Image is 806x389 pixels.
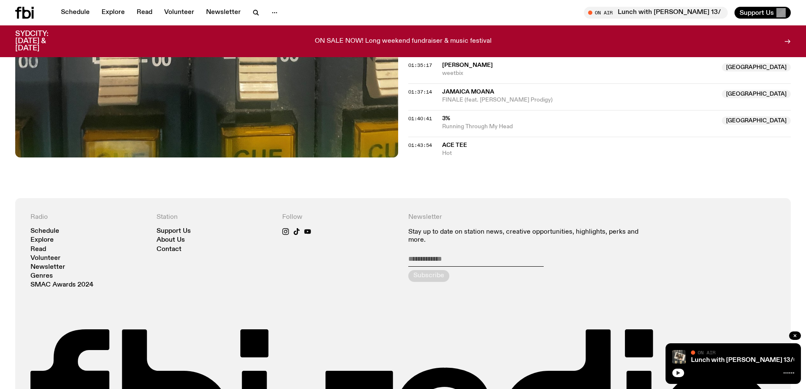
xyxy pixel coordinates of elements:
[442,149,791,157] span: Hot
[159,7,199,19] a: Volunteer
[282,213,398,221] h4: Follow
[442,142,467,148] span: Ace Tee
[408,228,650,244] p: Stay up to date on station news, creative opportunities, highlights, perks and more.
[442,123,717,131] span: Running Through My Head
[15,30,69,52] h3: SYDCITY: [DATE] & [DATE]
[408,142,432,149] span: 01:43:54
[698,350,715,355] span: On Air
[157,246,182,253] a: Contact
[96,7,130,19] a: Explore
[408,62,432,69] span: 01:35:17
[132,7,157,19] a: Read
[722,63,791,72] span: [GEOGRAPHIC_DATA]
[157,213,272,221] h4: Station
[157,228,191,235] a: Support Us
[722,90,791,98] span: [GEOGRAPHIC_DATA]
[30,228,59,235] a: Schedule
[30,213,146,221] h4: Radio
[740,9,774,17] span: Support Us
[30,246,46,253] a: Read
[584,7,728,19] button: On AirLunch with [PERSON_NAME] 13/09
[442,116,450,121] span: 3%
[30,264,65,270] a: Newsletter
[201,7,246,19] a: Newsletter
[722,116,791,125] span: [GEOGRAPHIC_DATA]
[442,96,717,104] span: FINALE (feat. [PERSON_NAME] Prodigy)
[442,89,494,95] span: Jamaica Moana
[157,237,185,243] a: About Us
[30,282,94,288] a: SMAC Awards 2024
[315,38,492,45] p: ON SALE NOW! Long weekend fundraiser & music festival
[442,62,493,68] span: [PERSON_NAME]
[30,255,61,262] a: Volunteer
[408,270,449,282] button: Subscribe
[691,357,802,364] a: Lunch with [PERSON_NAME] 13/09
[30,237,54,243] a: Explore
[408,115,432,122] span: 01:40:41
[56,7,95,19] a: Schedule
[408,213,650,221] h4: Newsletter
[734,7,791,19] button: Support Us
[408,88,432,95] span: 01:37:14
[672,350,686,364] img: A polaroid of Ella Avni in the studio on top of the mixer which is also located in the studio.
[30,273,53,279] a: Genres
[442,69,717,77] span: weetbix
